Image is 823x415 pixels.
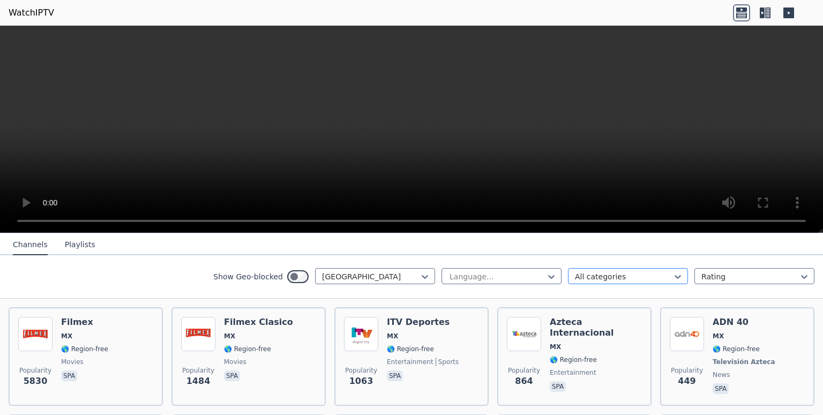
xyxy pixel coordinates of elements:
span: 1063 [349,375,373,388]
span: 🌎 Region-free [713,345,760,353]
img: Filmex Clasico [181,317,215,351]
p: spa [387,370,403,381]
span: MX [550,343,561,351]
p: spa [713,383,729,394]
p: spa [61,370,77,381]
span: Popularity [19,366,51,375]
p: spa [224,370,240,381]
span: 🌎 Region-free [550,355,597,364]
span: Popularity [182,366,214,375]
span: MX [387,332,398,340]
span: 🌎 Region-free [61,345,108,353]
span: movies [61,358,84,366]
h6: ITV Deportes [387,317,459,328]
span: entertainment [550,368,596,377]
span: Popularity [345,366,377,375]
span: Televisión Azteca [713,358,775,366]
span: 5830 [24,375,48,388]
span: news [713,370,730,379]
img: ITV Deportes [344,317,378,351]
span: 🌎 Region-free [224,345,271,353]
label: Show Geo-blocked [213,271,283,282]
img: Azteca Internacional [507,317,541,351]
h6: ADN 40 [713,317,777,328]
button: Playlists [65,235,95,255]
span: 🌎 Region-free [387,345,434,353]
p: spa [550,381,566,392]
button: Channels [13,235,48,255]
span: MX [713,332,724,340]
span: entertainment [387,358,433,366]
span: 864 [515,375,533,388]
img: Filmex [18,317,53,351]
span: Popularity [508,366,540,375]
span: movies [224,358,246,366]
a: WatchIPTV [9,6,54,19]
h6: Azteca Internacional [550,317,642,338]
span: MX [224,332,235,340]
h6: Filmex Clasico [224,317,293,328]
span: Popularity [671,366,703,375]
span: sports [436,358,459,366]
span: 1484 [186,375,211,388]
h6: Filmex [61,317,108,328]
span: MX [61,332,72,340]
img: ADN 40 [670,317,704,351]
span: 449 [678,375,695,388]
